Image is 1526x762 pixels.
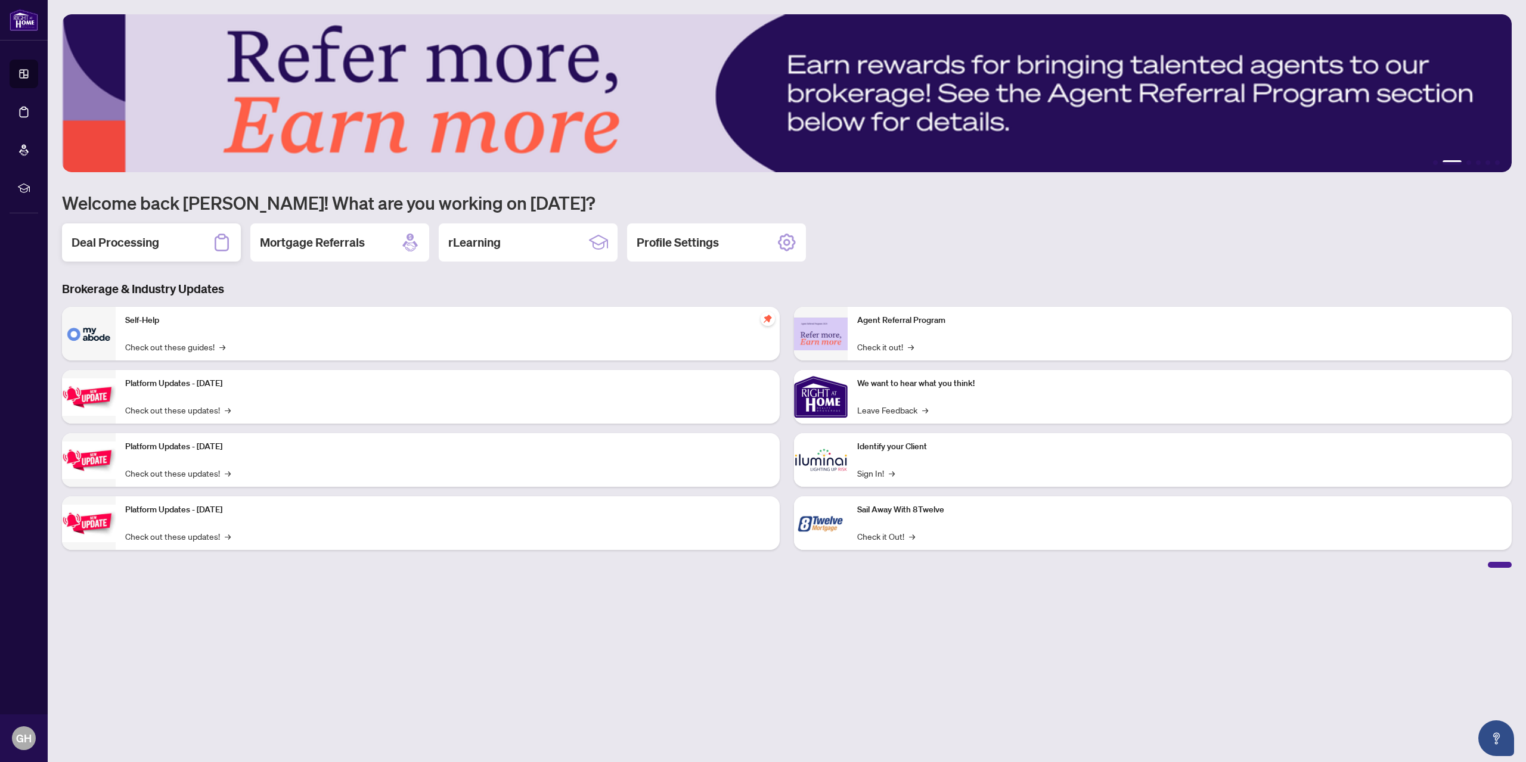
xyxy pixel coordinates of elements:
p: We want to hear what you think! [857,377,1502,390]
h2: rLearning [448,234,501,251]
span: → [909,530,915,543]
img: Slide 1 [62,14,1512,172]
p: Agent Referral Program [857,314,1502,327]
img: Platform Updates - July 8, 2025 [62,441,116,479]
button: Open asap [1478,720,1514,756]
img: We want to hear what you think! [794,370,848,424]
button: 3 [1466,160,1471,165]
button: 5 [1485,160,1490,165]
h1: Welcome back [PERSON_NAME]! What are you working on [DATE]? [62,191,1512,214]
img: logo [10,9,38,31]
a: Check it Out!→ [857,530,915,543]
span: → [908,340,914,353]
a: Sign In!→ [857,466,895,480]
a: Check out these updates!→ [125,403,231,416]
span: → [225,530,231,543]
p: Platform Updates - [DATE] [125,503,770,517]
button: 4 [1476,160,1481,165]
h2: Mortgage Referrals [260,234,365,251]
span: pushpin [761,312,775,326]
img: Identify your Client [794,433,848,487]
img: Self-Help [62,307,116,360]
h3: Brokerage & Industry Updates [62,281,1512,297]
p: Self-Help [125,314,770,327]
span: GH [16,730,32,747]
p: Platform Updates - [DATE] [125,377,770,390]
span: → [922,403,928,416]
a: Check out these updates!→ [125,466,231,480]
span: → [225,466,231,480]
a: Check out these guides!→ [125,340,225,353]
img: Sail Away With 8Twelve [794,496,848,550]
span: → [225,403,231,416]
img: Agent Referral Program [794,318,848,350]
button: 2 [1443,160,1462,165]
a: Leave Feedback→ [857,403,928,416]
p: Platform Updates - [DATE] [125,440,770,453]
img: Platform Updates - July 21, 2025 [62,378,116,416]
p: Sail Away With 8Twelve [857,503,1502,517]
p: Identify your Client [857,440,1502,453]
a: Check out these updates!→ [125,530,231,543]
button: 1 [1433,160,1438,165]
span: → [219,340,225,353]
h2: Deal Processing [72,234,159,251]
span: → [889,466,895,480]
img: Platform Updates - June 23, 2025 [62,505,116,542]
button: 6 [1495,160,1500,165]
h2: Profile Settings [637,234,719,251]
a: Check it out!→ [857,340,914,353]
